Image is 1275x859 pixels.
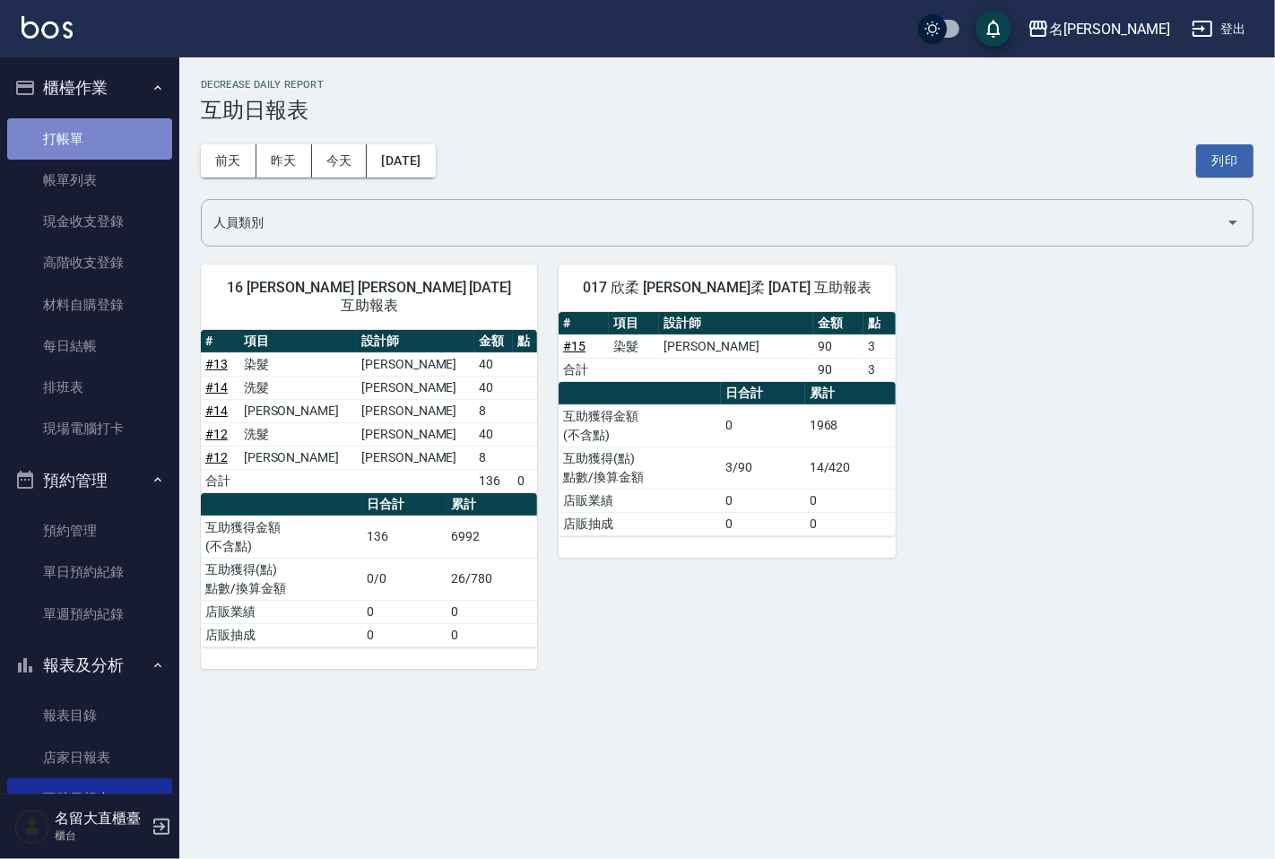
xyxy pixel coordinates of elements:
[447,493,537,516] th: 累計
[239,376,357,399] td: 洗髮
[55,810,146,828] h5: 名留大直櫃臺
[363,516,447,558] td: 136
[205,450,228,464] a: #12
[14,809,50,845] img: Person
[7,65,172,111] button: 櫃檯作業
[721,404,805,447] td: 0
[7,367,172,408] a: 排班表
[7,551,172,593] a: 單日預約紀錄
[474,330,513,353] th: 金額
[205,403,228,418] a: #14
[976,11,1011,47] button: save
[363,493,447,516] th: 日合計
[239,446,357,469] td: [PERSON_NAME]
[7,284,172,325] a: 材料自購登錄
[7,242,172,283] a: 高階收支登錄
[7,201,172,242] a: 現金收支登錄
[721,382,805,405] th: 日合計
[513,469,537,492] td: 0
[363,600,447,623] td: 0
[609,312,659,335] th: 項目
[205,380,228,395] a: #14
[659,334,813,358] td: [PERSON_NAME]
[805,512,896,535] td: 0
[357,399,474,422] td: [PERSON_NAME]
[1020,11,1177,48] button: 名[PERSON_NAME]
[205,357,228,371] a: #13
[201,558,363,600] td: 互助獲得(點) 點數/換算金額
[209,207,1219,239] input: 人員名稱
[559,489,721,512] td: 店販業績
[357,352,474,376] td: [PERSON_NAME]
[239,399,357,422] td: [PERSON_NAME]
[474,422,513,446] td: 40
[201,600,363,623] td: 店販業績
[1049,18,1170,40] div: 名[PERSON_NAME]
[357,446,474,469] td: [PERSON_NAME]
[7,642,172,689] button: 報表及分析
[357,376,474,399] td: [PERSON_NAME]
[55,828,146,844] p: 櫃台
[559,512,721,535] td: 店販抽成
[474,352,513,376] td: 40
[201,144,256,178] button: 前天
[513,330,537,353] th: 點
[447,623,537,646] td: 0
[7,778,172,820] a: 互助日報表
[559,358,609,381] td: 合計
[659,312,813,335] th: 設計師
[474,376,513,399] td: 40
[201,330,239,353] th: #
[201,516,363,558] td: 互助獲得金額 (不含點)
[559,312,609,335] th: #
[312,144,368,178] button: 今天
[474,446,513,469] td: 8
[609,334,659,358] td: 染髮
[447,516,537,558] td: 6992
[813,334,863,358] td: 90
[256,144,312,178] button: 昨天
[239,330,357,353] th: 項目
[22,16,73,39] img: Logo
[7,118,172,160] a: 打帳單
[863,312,895,335] th: 點
[7,325,172,367] a: 每日結帳
[201,330,537,493] table: a dense table
[805,404,896,447] td: 1968
[357,422,474,446] td: [PERSON_NAME]
[7,510,172,551] a: 預約管理
[239,352,357,376] td: 染髮
[239,422,357,446] td: 洗髮
[863,334,895,358] td: 3
[805,382,896,405] th: 累計
[7,737,172,778] a: 店家日報表
[447,558,537,600] td: 26/780
[363,558,447,600] td: 0/0
[474,469,513,492] td: 136
[7,457,172,504] button: 預約管理
[813,358,863,381] td: 90
[363,623,447,646] td: 0
[805,447,896,489] td: 14/420
[7,594,172,635] a: 單週預約紀錄
[205,427,228,441] a: #12
[447,600,537,623] td: 0
[201,98,1253,123] h3: 互助日報表
[474,399,513,422] td: 8
[721,512,805,535] td: 0
[222,279,516,315] span: 16 [PERSON_NAME] [PERSON_NAME] [DATE] 互助報表
[201,493,537,647] table: a dense table
[1196,144,1253,178] button: 列印
[7,695,172,736] a: 報表目錄
[559,447,721,489] td: 互助獲得(點) 點數/換算金額
[805,489,896,512] td: 0
[1219,208,1247,237] button: Open
[721,489,805,512] td: 0
[559,404,721,447] td: 互助獲得金額 (不含點)
[813,312,863,335] th: 金額
[201,469,239,492] td: 合計
[367,144,435,178] button: [DATE]
[559,382,895,536] table: a dense table
[201,623,363,646] td: 店販抽成
[580,279,873,297] span: 017 欣柔 [PERSON_NAME]柔 [DATE] 互助報表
